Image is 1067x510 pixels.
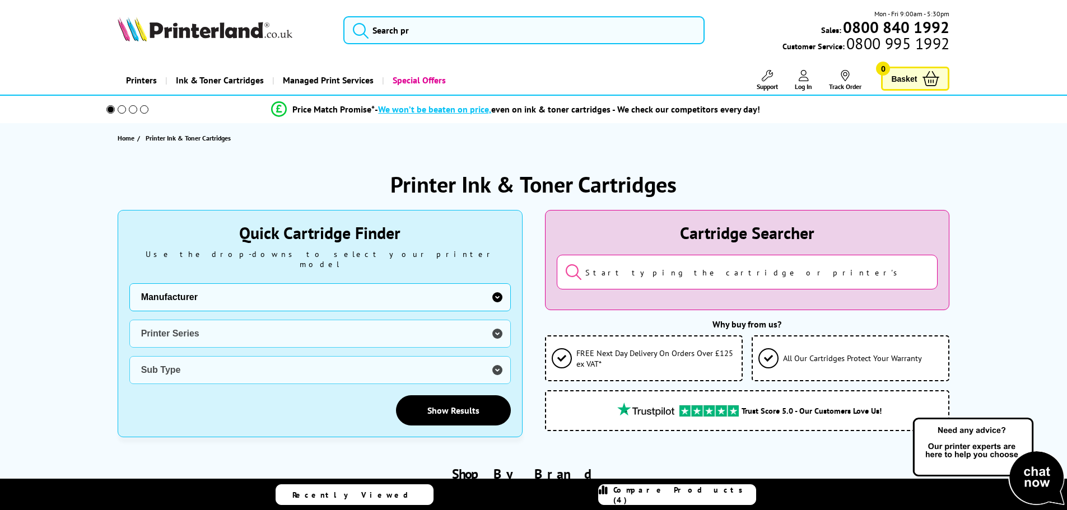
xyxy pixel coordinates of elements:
[795,70,812,91] a: Log In
[829,70,861,91] a: Track Order
[876,62,890,76] span: 0
[129,222,511,244] div: Quick Cartridge Finder
[881,67,949,91] a: Basket 0
[378,104,491,115] span: We won’t be beaten on price,
[118,465,950,483] h2: Shop By Brand
[891,71,917,86] span: Basket
[679,405,739,417] img: trustpilot rating
[129,249,511,269] div: Use the drop-downs to select your printer model
[576,348,736,369] span: FREE Next Day Delivery On Orders Over £125 ex VAT*
[613,485,756,505] span: Compare Products (4)
[742,405,882,416] span: Trust Score 5.0 - Our Customers Love Us!
[146,134,231,142] span: Printer Ink & Toner Cartridges
[782,38,949,52] span: Customer Service:
[795,82,812,91] span: Log In
[757,82,778,91] span: Support
[165,66,272,95] a: Ink & Toner Cartridges
[612,403,679,417] img: trustpilot rating
[91,100,941,119] li: modal_Promise
[292,490,420,500] span: Recently Viewed
[843,17,949,38] b: 0800 840 1992
[557,222,938,244] div: Cartridge Searcher
[276,484,434,505] a: Recently Viewed
[118,17,292,41] img: Printerland Logo
[757,70,778,91] a: Support
[272,66,382,95] a: Managed Print Services
[375,104,760,115] div: - even on ink & toner cartridges - We check our competitors every day!
[821,25,841,35] span: Sales:
[557,255,938,289] input: Start typing the cartridge or printer's name...
[845,38,949,49] span: 0800 995 1992
[382,66,454,95] a: Special Offers
[118,66,165,95] a: Printers
[783,353,922,363] span: All Our Cartridges Protect Your Warranty
[841,22,949,32] a: 0800 840 1992
[396,395,511,425] a: Show Results
[343,16,705,44] input: Search pr
[545,319,950,330] div: Why buy from us?
[874,8,949,19] span: Mon - Fri 9:00am - 5:30pm
[390,170,677,199] h1: Printer Ink & Toner Cartridges
[598,484,756,505] a: Compare Products (4)
[836,118,1067,510] iframe: chat window
[118,17,330,44] a: Printerland Logo
[176,66,264,95] span: Ink & Toner Cartridges
[118,132,137,144] a: Home
[292,104,375,115] span: Price Match Promise*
